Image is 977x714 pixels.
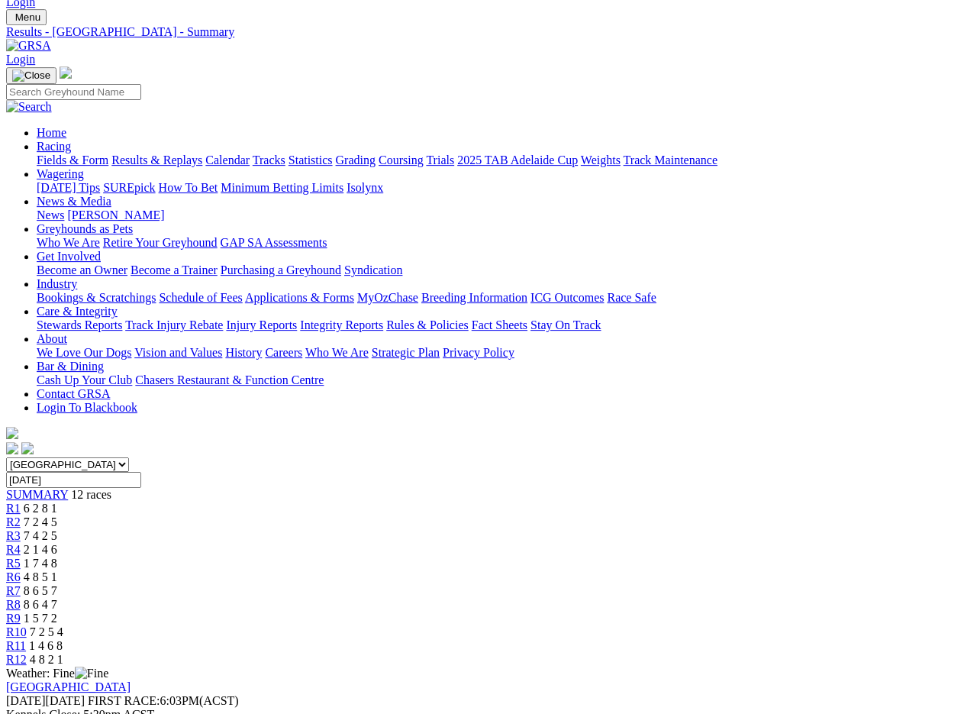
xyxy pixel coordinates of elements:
a: Stay On Track [530,318,601,331]
a: GAP SA Assessments [221,236,327,249]
span: 2 1 4 6 [24,543,57,556]
a: Wagering [37,167,84,180]
a: ICG Outcomes [530,291,604,304]
a: We Love Our Dogs [37,346,131,359]
a: Syndication [344,263,402,276]
span: 6 2 8 1 [24,502,57,515]
a: R5 [6,557,21,570]
a: Schedule of Fees [159,291,242,304]
a: R12 [6,653,27,666]
a: Race Safe [607,291,656,304]
button: Toggle navigation [6,9,47,25]
a: News [37,208,64,221]
a: Track Maintenance [624,153,717,166]
a: About [37,332,67,345]
a: Bookings & Scratchings [37,291,156,304]
input: Search [6,84,141,100]
img: Fine [75,667,108,680]
a: R9 [6,612,21,625]
span: FIRST RACE: [88,694,160,707]
div: Bar & Dining [37,373,971,387]
div: Get Involved [37,263,971,277]
a: R8 [6,598,21,611]
span: [DATE] [6,694,85,707]
a: Rules & Policies [386,318,469,331]
a: Contact GRSA [37,387,110,400]
a: Fields & Form [37,153,108,166]
span: 1 4 6 8 [29,639,63,652]
span: 12 races [71,488,111,501]
a: Care & Integrity [37,305,118,318]
div: Racing [37,153,971,167]
input: Select date [6,472,141,488]
a: Chasers Restaurant & Function Centre [135,373,324,386]
a: Results & Replays [111,153,202,166]
span: 1 5 7 2 [24,612,57,625]
img: GRSA [6,39,51,53]
a: [DATE] Tips [37,181,100,194]
span: 4 8 5 1 [24,570,57,583]
a: Stewards Reports [37,318,122,331]
a: R3 [6,529,21,542]
div: Care & Integrity [37,318,971,332]
span: 1 7 4 8 [24,557,57,570]
div: Results - [GEOGRAPHIC_DATA] - Summary [6,25,971,39]
a: Trials [426,153,454,166]
a: History [225,346,262,359]
a: Industry [37,277,77,290]
a: SUREpick [103,181,155,194]
img: logo-grsa-white.png [6,427,18,439]
img: Search [6,100,52,114]
a: Careers [265,346,302,359]
button: Toggle navigation [6,67,56,84]
a: Purchasing a Greyhound [221,263,341,276]
a: Track Injury Rebate [125,318,223,331]
a: Strategic Plan [372,346,440,359]
a: Breeding Information [421,291,527,304]
a: Minimum Betting Limits [221,181,343,194]
a: R1 [6,502,21,515]
a: How To Bet [159,181,218,194]
span: 8 6 4 7 [24,598,57,611]
a: Calendar [205,153,250,166]
span: 7 2 5 4 [30,625,63,638]
div: Wagering [37,181,971,195]
a: Home [37,126,66,139]
a: Racing [37,140,71,153]
a: Tracks [253,153,285,166]
span: R11 [6,639,26,652]
a: R7 [6,584,21,597]
span: 7 2 4 5 [24,515,57,528]
a: R10 [6,625,27,638]
a: Integrity Reports [300,318,383,331]
a: R4 [6,543,21,556]
a: Applications & Forms [245,291,354,304]
a: Greyhounds as Pets [37,222,133,235]
a: Login To Blackbook [37,401,137,414]
span: Menu [15,11,40,23]
a: News & Media [37,195,111,208]
a: Weights [581,153,621,166]
a: [PERSON_NAME] [67,208,164,221]
span: 8 6 5 7 [24,584,57,597]
a: Isolynx [347,181,383,194]
img: twitter.svg [21,442,34,454]
a: Retire Your Greyhound [103,236,218,249]
a: SUMMARY [6,488,68,501]
span: 4 8 2 1 [30,653,63,666]
a: Grading [336,153,376,166]
a: [GEOGRAPHIC_DATA] [6,680,131,693]
span: Weather: Fine [6,667,108,680]
span: R2 [6,515,21,528]
a: 2025 TAB Adelaide Cup [457,153,578,166]
img: facebook.svg [6,442,18,454]
a: R6 [6,570,21,583]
